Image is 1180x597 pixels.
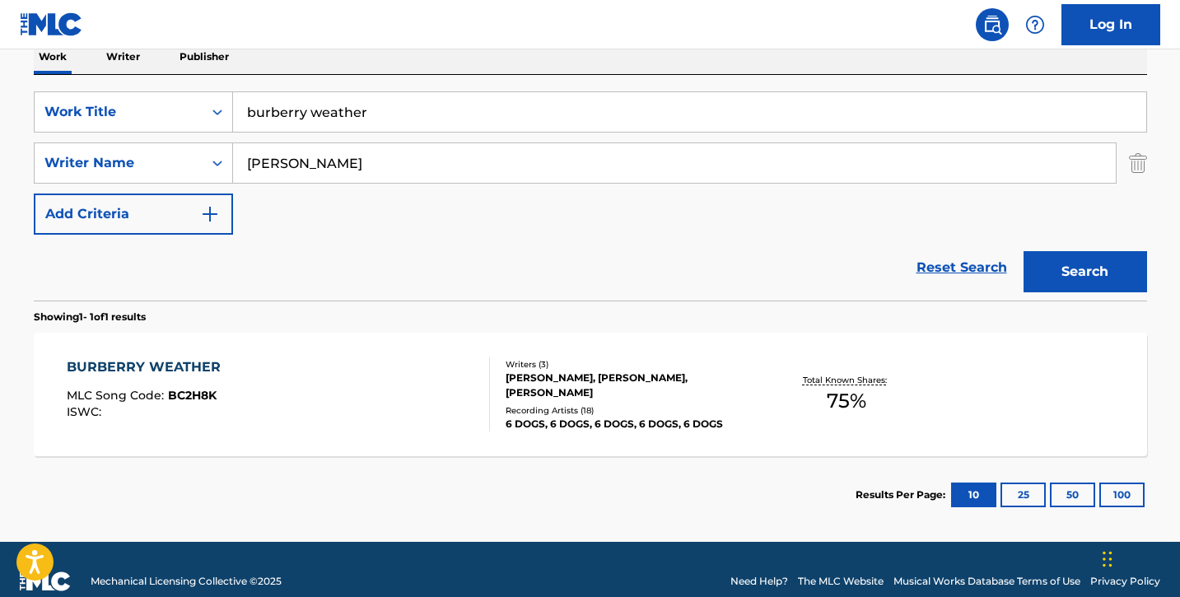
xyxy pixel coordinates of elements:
a: Privacy Policy [1090,574,1160,589]
span: BC2H8K [168,388,217,403]
a: Musical Works Database Terms of Use [893,574,1080,589]
a: BURBERRY WEATHERMLC Song Code:BC2H8KISWC:Writers (3)[PERSON_NAME], [PERSON_NAME], [PERSON_NAME]Re... [34,333,1147,456]
div: Writers ( 3 ) [506,358,754,371]
a: The MLC Website [798,574,884,589]
div: 6 DOGS, 6 DOGS, 6 DOGS, 6 DOGS, 6 DOGS [506,417,754,431]
iframe: Chat Widget [1098,518,1180,597]
img: Delete Criterion [1129,142,1147,184]
div: Recording Artists ( 18 ) [506,404,754,417]
button: Search [1024,251,1147,292]
button: 25 [1000,483,1046,507]
p: Work [34,40,72,74]
div: [PERSON_NAME], [PERSON_NAME], [PERSON_NAME] [506,371,754,400]
div: Work Title [44,102,193,122]
img: help [1025,15,1045,35]
a: Public Search [976,8,1009,41]
button: 10 [951,483,996,507]
p: Publisher [175,40,234,74]
p: Total Known Shares: [803,374,891,386]
button: Add Criteria [34,194,233,235]
a: Need Help? [730,574,788,589]
p: Writer [101,40,145,74]
button: 50 [1050,483,1095,507]
button: 100 [1099,483,1145,507]
span: MLC Song Code : [67,388,168,403]
div: BURBERRY WEATHER [67,357,229,377]
div: Help [1019,8,1052,41]
span: ISWC : [67,404,105,419]
div: Drag [1103,534,1112,584]
div: Writer Name [44,153,193,173]
form: Search Form [34,91,1147,301]
p: Results Per Page: [856,487,949,502]
a: Reset Search [908,250,1015,286]
a: Log In [1061,4,1160,45]
img: 9d2ae6d4665cec9f34b9.svg [200,204,220,224]
span: Mechanical Licensing Collective © 2025 [91,574,282,589]
img: search [982,15,1002,35]
p: Showing 1 - 1 of 1 results [34,310,146,324]
img: logo [20,571,71,591]
span: 75 % [827,386,866,416]
img: MLC Logo [20,12,83,36]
